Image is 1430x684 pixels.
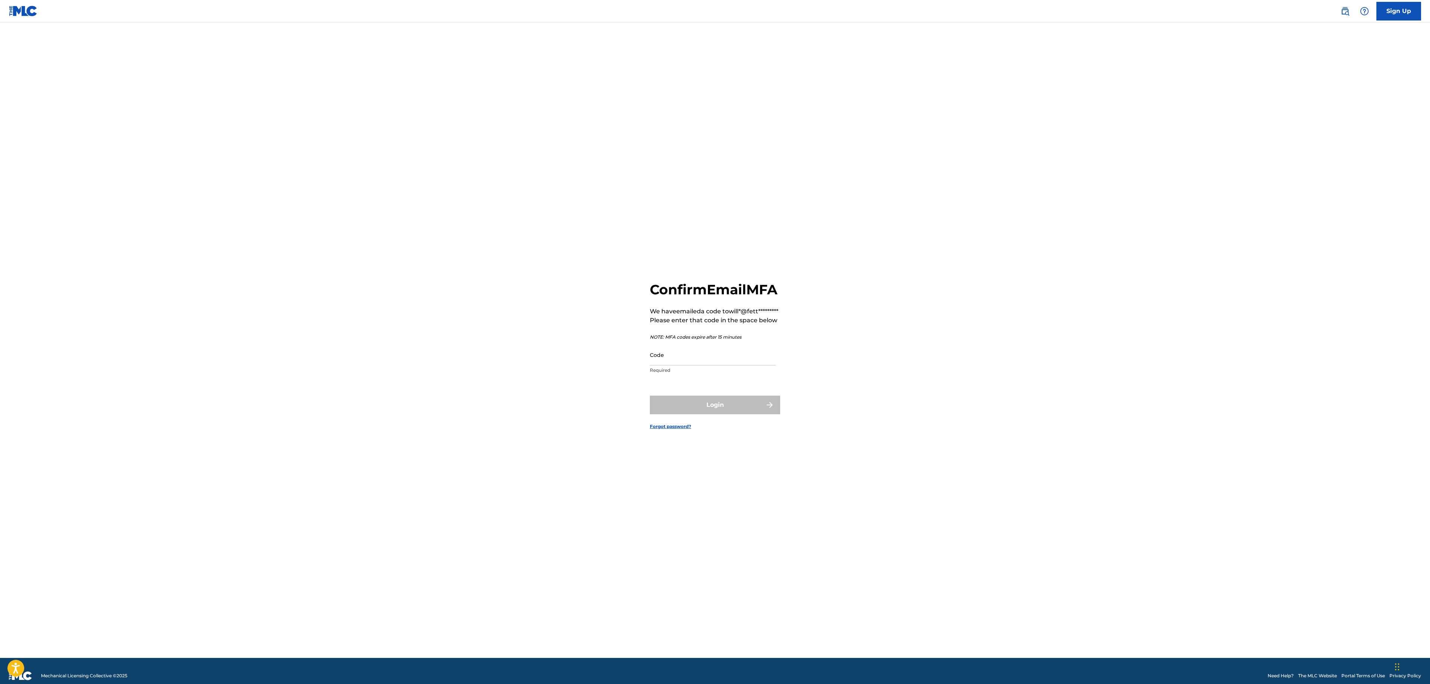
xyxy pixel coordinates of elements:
span: Mechanical Licensing Collective © 2025 [41,672,127,679]
img: MLC Logo [9,6,38,16]
a: Forgot password? [650,423,691,430]
iframe: Chat Widget [1393,648,1430,684]
p: NOTE: MFA codes expire after 15 minutes [650,334,778,341]
a: The MLC Website [1298,672,1337,679]
a: Need Help? [1268,672,1294,679]
img: search [1341,7,1350,16]
div: Drag [1395,656,1399,678]
img: help [1360,7,1369,16]
a: Sign Up [1376,2,1421,20]
a: Portal Terms of Use [1341,672,1385,679]
p: Please enter that code in the space below [650,316,778,325]
p: Required [650,367,776,374]
a: Public Search [1338,4,1353,19]
img: logo [9,671,32,680]
h2: Confirm Email MFA [650,281,778,298]
a: Privacy Policy [1389,672,1421,679]
div: Help [1357,4,1372,19]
